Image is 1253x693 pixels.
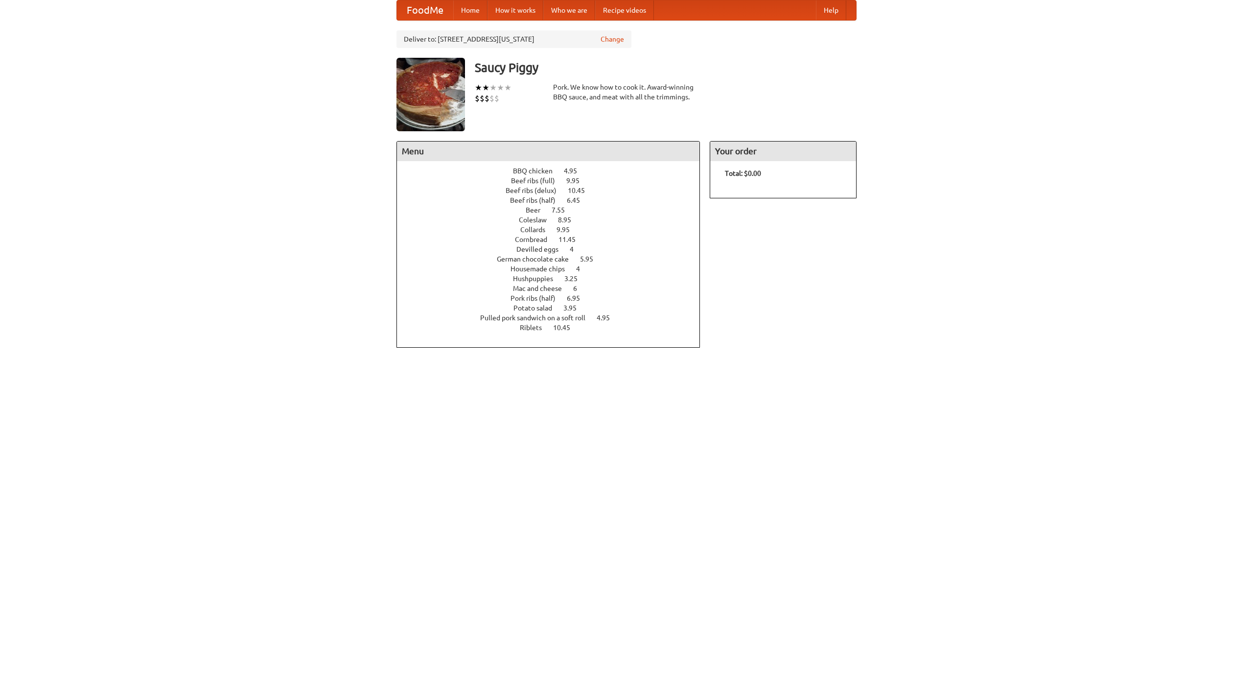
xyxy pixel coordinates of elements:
h3: Saucy Piggy [475,58,857,77]
h4: Your order [710,142,856,161]
img: angular.jpg [396,58,465,131]
a: Coleslaw 8.95 [519,216,589,224]
span: 10.45 [568,187,595,194]
li: $ [494,93,499,104]
a: Pork ribs (half) 6.95 [510,294,598,302]
span: 11.45 [558,236,585,243]
a: Hushpuppies 3.25 [513,275,596,283]
span: 8.95 [558,216,581,224]
a: Home [453,0,487,20]
a: Beer 7.55 [526,206,583,214]
li: ★ [504,82,511,93]
a: Beef ribs (delux) 10.45 [506,187,603,194]
span: Beef ribs (full) [511,177,565,185]
a: BBQ chicken 4.95 [513,167,595,175]
span: Beer [526,206,550,214]
span: 4 [576,265,590,273]
span: 10.45 [553,324,580,332]
span: Collards [520,226,555,234]
li: $ [480,93,485,104]
a: Mac and cheese 6 [513,285,595,292]
span: 9.95 [557,226,580,234]
span: 6 [573,285,587,292]
span: Coleslaw [519,216,557,224]
a: German chocolate cake 5.95 [497,255,611,263]
span: Cornbread [515,236,557,243]
span: 3.95 [563,304,586,312]
a: Devilled eggs 4 [516,245,592,253]
span: 6.45 [567,196,590,204]
li: $ [475,93,480,104]
span: Mac and cheese [513,285,572,292]
li: ★ [497,82,504,93]
a: Riblets 10.45 [520,324,588,332]
a: Housemade chips 4 [510,265,598,273]
a: FoodMe [397,0,453,20]
h4: Menu [397,142,699,161]
a: How it works [487,0,543,20]
span: 4.95 [564,167,587,175]
span: Devilled eggs [516,245,568,253]
a: Potato salad 3.95 [513,304,595,312]
a: Help [816,0,846,20]
div: Pork. We know how to cook it. Award-winning BBQ sauce, and meat with all the trimmings. [553,82,700,102]
a: Beef ribs (full) 9.95 [511,177,598,185]
span: Potato salad [513,304,562,312]
span: Pulled pork sandwich on a soft roll [480,314,595,322]
span: 7.55 [552,206,575,214]
a: Collards 9.95 [520,226,588,234]
li: $ [485,93,489,104]
li: ★ [475,82,482,93]
li: $ [489,93,494,104]
div: Deliver to: [STREET_ADDRESS][US_STATE] [396,30,631,48]
span: Hushpuppies [513,275,563,283]
span: 5.95 [580,255,603,263]
span: Pork ribs (half) [510,294,565,302]
li: ★ [482,82,489,93]
a: Beef ribs (half) 6.45 [510,196,598,204]
span: German chocolate cake [497,255,579,263]
span: BBQ chicken [513,167,562,175]
a: Change [601,34,624,44]
span: 4 [570,245,583,253]
li: ★ [489,82,497,93]
a: Recipe videos [595,0,654,20]
span: 6.95 [567,294,590,302]
span: 9.95 [566,177,589,185]
span: Beef ribs (half) [510,196,565,204]
span: Beef ribs (delux) [506,187,566,194]
a: Who we are [543,0,595,20]
span: 4.95 [597,314,620,322]
b: Total: $0.00 [725,169,761,177]
a: Cornbread 11.45 [515,236,594,243]
span: Riblets [520,324,552,332]
a: Pulled pork sandwich on a soft roll 4.95 [480,314,628,322]
span: Housemade chips [510,265,575,273]
span: 3.25 [564,275,587,283]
